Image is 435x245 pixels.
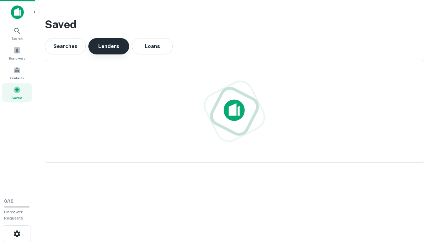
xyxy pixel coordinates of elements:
button: Searches [45,38,86,54]
a: Contacts [2,64,32,82]
button: Lenders [88,38,129,54]
h3: Saved [45,16,424,33]
span: Contacts [10,75,24,81]
a: Saved [2,83,32,102]
a: Search [2,24,32,43]
a: Borrowers [2,44,32,62]
span: Borrowers [9,55,25,61]
span: Borrower Requests [4,210,23,220]
iframe: Chat Widget [401,191,435,223]
span: Saved [12,95,22,100]
span: 0 / 10 [4,199,14,204]
span: Search [12,36,23,41]
button: Loans [132,38,173,54]
img: capitalize-icon.png [11,5,24,19]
